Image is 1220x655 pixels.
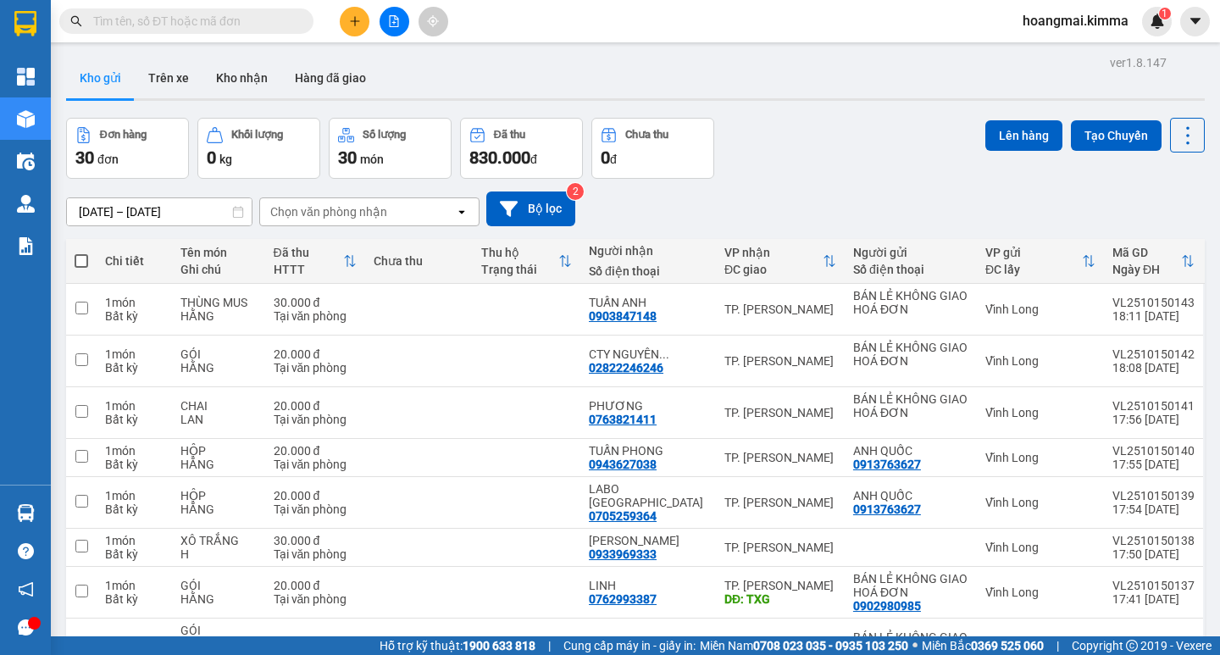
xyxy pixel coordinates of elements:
div: LABO VIỆT MỸ [589,482,707,509]
span: Hỗ trợ kỹ thuật: [380,636,535,655]
div: 20.000 đ [274,444,358,458]
div: Tại văn phòng [274,547,358,561]
sup: 2 [567,183,584,200]
div: CHAI [180,399,256,413]
div: CTY NGUYÊN KIM [589,347,707,361]
span: đ [610,153,617,166]
img: icon-new-feature [1150,14,1165,29]
button: Lên hàng [985,120,1062,151]
th: Toggle SortBy [977,239,1104,284]
strong: 0708 023 035 - 0935 103 250 [753,639,908,652]
div: TP. [PERSON_NAME] [724,496,836,509]
div: HẰNG [180,458,256,471]
span: search [70,15,82,27]
div: TP. [PERSON_NAME] [724,451,836,464]
div: HẰNG [180,592,256,606]
div: Bất kỳ [105,547,164,561]
img: warehouse-icon [17,504,35,522]
div: 1 món [105,347,164,361]
div: 1 món [105,399,164,413]
span: | [548,636,551,655]
span: ⚪️ [912,642,918,649]
div: VL2510150142 [1112,347,1195,361]
div: Khối lượng [231,129,283,141]
div: Chưa thu [374,254,464,268]
sup: 1 [1159,8,1171,19]
button: Đã thu830.000đ [460,118,583,179]
div: VL2510150143 [1112,296,1195,309]
div: HẰNG [180,502,256,516]
div: Chi tiết [105,254,164,268]
div: 30.000 đ [274,534,358,547]
span: 0 [207,147,216,168]
div: VL2510150141 [1112,399,1195,413]
th: Toggle SortBy [716,239,845,284]
div: Tại văn phòng [274,592,358,606]
th: Toggle SortBy [265,239,366,284]
div: HẰNG [180,309,256,323]
div: Mã GD [1112,246,1181,259]
div: 18:11 [DATE] [1112,309,1195,323]
div: Chưa thu [625,129,668,141]
strong: 1900 633 818 [463,639,535,652]
div: 20.000 đ [274,579,358,592]
div: Thu hộ [481,246,558,259]
strong: 0369 525 060 [971,639,1044,652]
div: VL2510150139 [1112,489,1195,502]
button: Tạo Chuyến [1071,120,1162,151]
div: Số lượng [363,129,406,141]
div: 0903847148 [589,309,657,323]
button: Số lượng30món [329,118,452,179]
span: Miền Bắc [922,636,1044,655]
div: Ghi chú [180,263,256,276]
div: 02822246246 [589,361,663,375]
span: món [360,153,384,166]
span: plus [349,15,361,27]
div: HỘP [180,489,256,502]
div: LINH [589,579,707,592]
button: Đơn hàng30đơn [66,118,189,179]
button: Trên xe [135,58,202,98]
div: 30.000 đ [274,296,358,309]
div: Vĩnh Long [985,496,1095,509]
div: 0913763627 [853,502,921,516]
span: ... [659,347,669,361]
div: 17:56 [DATE] [1112,413,1195,426]
div: TP. [PERSON_NAME] [724,406,836,419]
div: Bất kỳ [105,309,164,323]
button: Bộ lọc [486,192,575,226]
div: Tại văn phòng [274,413,358,426]
div: 0933969333 [589,547,657,561]
img: dashboard-icon [17,68,35,86]
div: HTTT [274,263,344,276]
div: Người nhận [589,244,707,258]
span: message [18,619,34,636]
div: PHƯƠNG [589,399,707,413]
button: Hàng đã giao [281,58,380,98]
button: Chưa thu0đ [591,118,714,179]
div: Bất kỳ [105,458,164,471]
button: Khối lượng0kg [197,118,320,179]
span: kg [219,153,232,166]
span: copyright [1126,640,1138,652]
span: 30 [75,147,94,168]
span: 30 [338,147,357,168]
div: BÁN LẺ KHÔNG GIAO HOÁ ĐƠN [853,572,968,599]
div: DĐ: TXG [724,592,836,606]
div: TP. [PERSON_NAME] [724,541,836,554]
span: hoangmai.kimma [1009,10,1142,31]
div: HẰNG [180,361,256,375]
div: Tại văn phòng [274,309,358,323]
span: đơn [97,153,119,166]
button: plus [340,7,369,36]
div: Vĩnh Long [985,541,1095,554]
img: warehouse-icon [17,195,35,213]
div: ANH QUỐC [853,444,968,458]
div: Tên món [180,246,256,259]
div: Tại văn phòng [274,502,358,516]
div: Ngày ĐH [1112,263,1181,276]
div: 20.000 đ [274,399,358,413]
div: Bất kỳ [105,413,164,426]
div: Tại văn phòng [274,361,358,375]
div: Vĩnh Long [985,303,1095,316]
